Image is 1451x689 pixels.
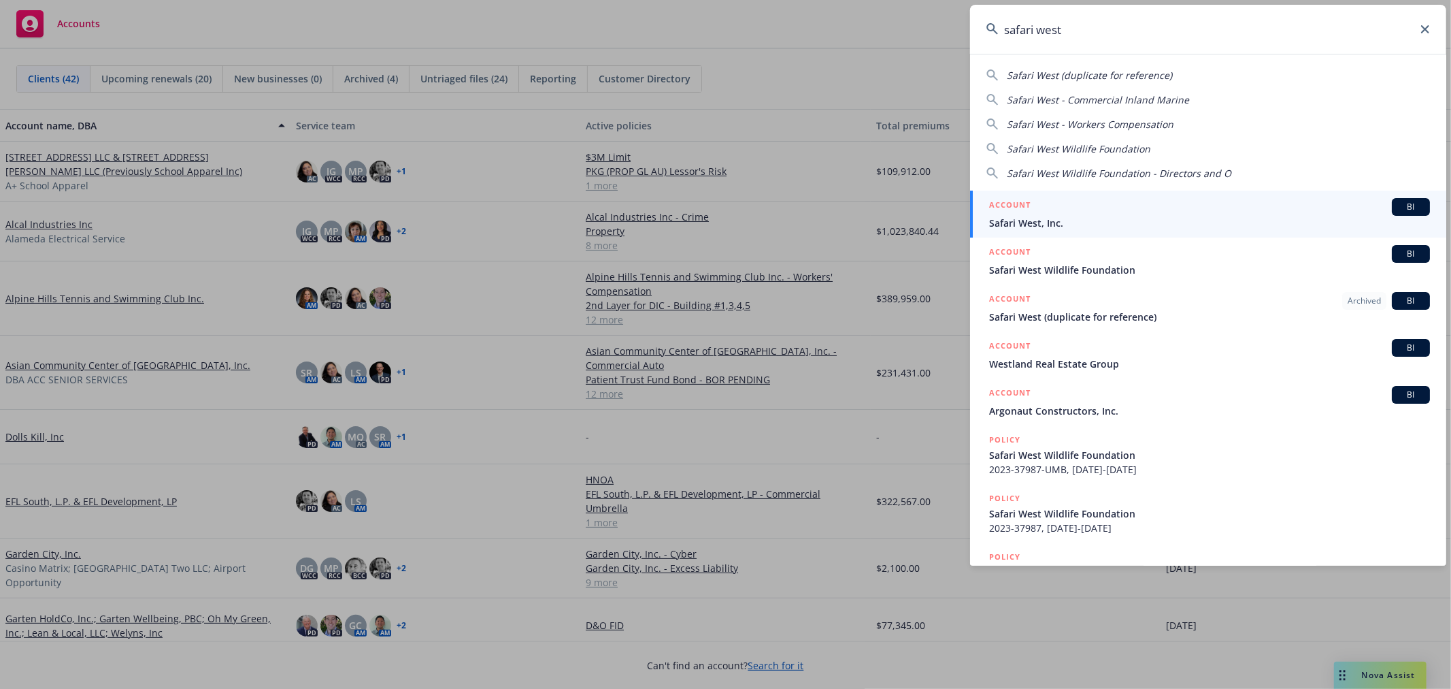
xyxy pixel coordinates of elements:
[970,5,1446,54] input: Search...
[970,285,1446,332] a: ACCOUNTArchivedBISafari West (duplicate for reference)
[1348,295,1381,307] span: Archived
[989,386,1031,402] h5: ACCOUNT
[1007,118,1173,131] span: Safari West - Workers Compensation
[989,433,1020,447] h5: POLICY
[989,357,1430,371] span: Westland Real Estate Group
[1007,167,1231,180] span: Safari West Wildlife Foundation - Directors and O
[970,426,1446,484] a: POLICYSafari West Wildlife Foundation2023-37987-UMB, [DATE]-[DATE]
[970,379,1446,426] a: ACCOUNTBIArgonaut Constructors, Inc.
[989,339,1031,355] h5: ACCOUNT
[989,216,1430,230] span: Safari West, Inc.
[970,543,1446,601] a: POLICYSafari West Wildlife Foundation
[970,332,1446,379] a: ACCOUNTBIWestland Real Estate Group
[989,245,1031,261] h5: ACCOUNT
[989,404,1430,418] span: Argonaut Constructors, Inc.
[1397,342,1424,354] span: BI
[1397,295,1424,307] span: BI
[970,238,1446,285] a: ACCOUNTBISafari West Wildlife Foundation
[1007,69,1172,82] span: Safari West (duplicate for reference)
[989,310,1430,324] span: Safari West (duplicate for reference)
[989,550,1020,564] h5: POLICY
[989,521,1430,535] span: 2023-37987, [DATE]-[DATE]
[1397,389,1424,401] span: BI
[1397,248,1424,260] span: BI
[989,263,1430,277] span: Safari West Wildlife Foundation
[1397,201,1424,213] span: BI
[989,492,1020,505] h5: POLICY
[1007,93,1189,106] span: Safari West - Commercial Inland Marine
[989,292,1031,308] h5: ACCOUNT
[1007,142,1150,155] span: Safari West Wildlife Foundation
[989,565,1430,579] span: Safari West Wildlife Foundation
[970,484,1446,543] a: POLICYSafari West Wildlife Foundation2023-37987, [DATE]-[DATE]
[989,507,1430,521] span: Safari West Wildlife Foundation
[989,448,1430,462] span: Safari West Wildlife Foundation
[989,462,1430,477] span: 2023-37987-UMB, [DATE]-[DATE]
[970,191,1446,238] a: ACCOUNTBISafari West, Inc.
[989,198,1031,214] h5: ACCOUNT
